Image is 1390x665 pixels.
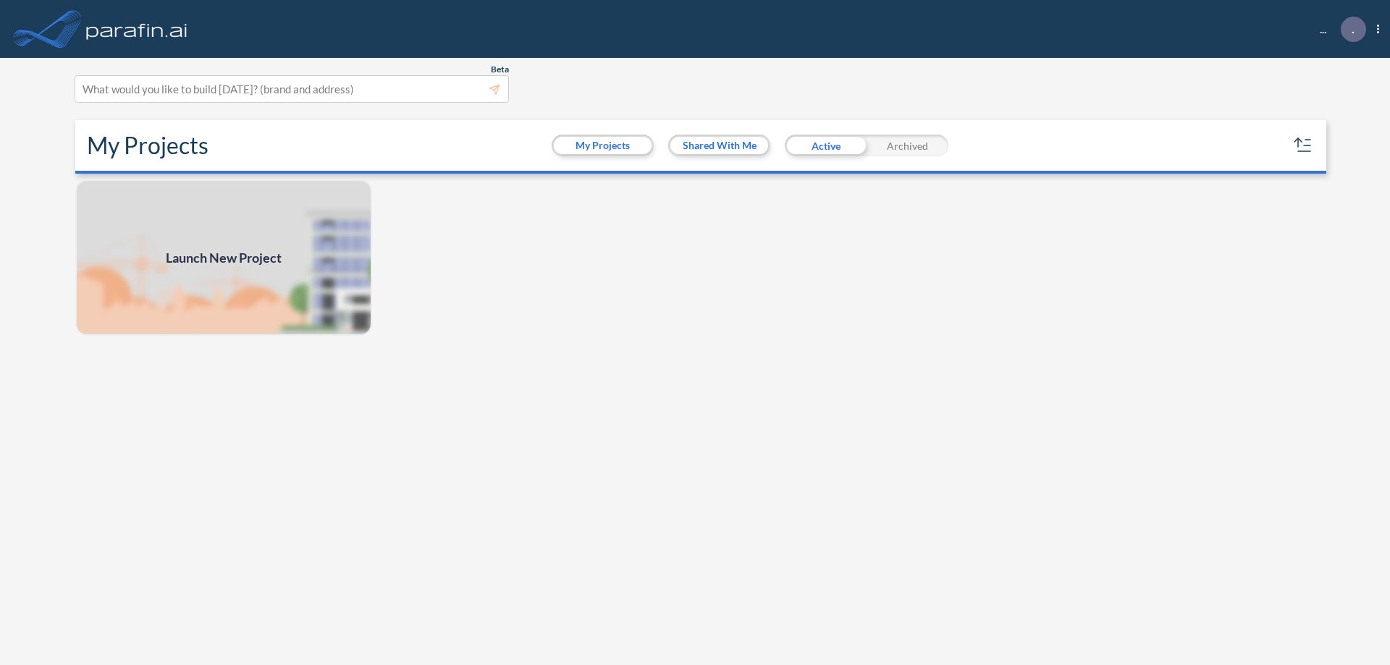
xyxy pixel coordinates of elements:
[75,179,372,336] img: add
[1352,22,1355,35] p: .
[867,135,948,156] div: Archived
[87,132,208,159] h2: My Projects
[491,64,509,75] span: Beta
[785,135,867,156] div: Active
[166,248,282,268] span: Launch New Project
[554,137,652,154] button: My Projects
[1298,17,1379,42] div: ...
[670,137,768,154] button: Shared With Me
[83,14,190,43] img: logo
[75,179,372,336] a: Launch New Project
[1292,134,1315,157] button: sort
